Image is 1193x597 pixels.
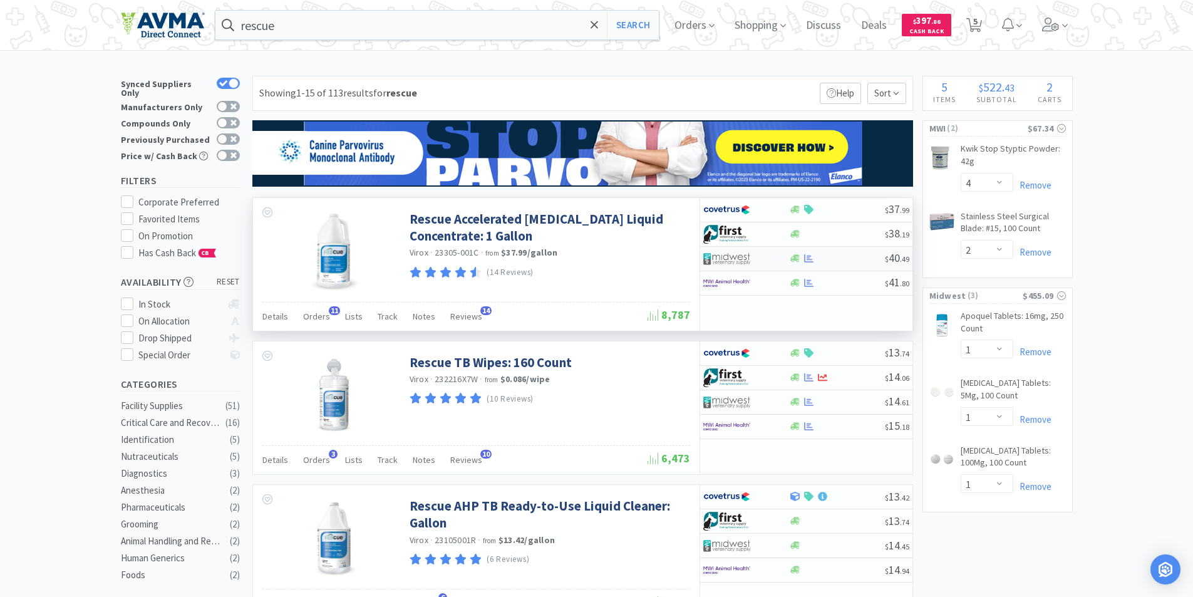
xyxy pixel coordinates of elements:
[410,534,428,546] a: Virox
[450,454,482,465] span: Reviews
[1028,122,1066,135] div: $67.34
[1013,246,1051,258] a: Remove
[867,83,906,104] span: Sort
[900,205,909,215] span: . 99
[230,466,240,481] div: ( 3 )
[121,117,210,128] div: Compounds Only
[480,450,492,459] span: 10
[648,451,690,465] span: 6,473
[885,230,889,239] span: $
[979,81,983,94] span: $
[373,86,417,99] span: for
[923,93,966,105] h4: Items
[121,275,240,289] h5: Availability
[230,551,240,566] div: ( 2 )
[345,311,363,322] span: Lists
[900,517,909,527] span: . 74
[1028,93,1072,105] h4: Carts
[966,81,1028,93] div: .
[435,247,479,258] span: 23305-001C
[885,514,909,528] span: 13
[487,266,534,279] p: (14 Reviews)
[703,561,750,579] img: f6b2451649754179b5b4e0c70c3f7cb0_2.png
[703,368,750,387] img: 67d67680309e4a0bb49a5ff0391dcc42_6.png
[138,247,217,259] span: Has Cash Back
[961,377,1066,407] a: [MEDICAL_DATA] Tablets: 5Mg, 100 Count
[225,398,240,413] div: ( 51 )
[450,311,482,322] span: Reviews
[410,247,428,258] a: Virox
[703,536,750,555] img: 4dd14cff54a648ac9e977f0c5da9bc2e_5.png
[900,542,909,551] span: . 45
[929,289,966,303] span: Midwest
[485,375,498,384] span: from
[483,536,497,545] span: from
[900,493,909,502] span: . 42
[885,226,909,241] span: 38
[900,230,909,239] span: . 19
[121,483,222,498] div: Anesthesia
[121,534,222,549] div: Animal Handling and Restraints
[121,133,210,144] div: Previously Purchased
[501,247,557,258] strong: $37.99 / gallon
[481,247,483,258] span: ·
[961,21,987,33] a: 5
[929,145,951,170] img: 3359c2bb002d46da97d38209533c4b83_11337.png
[909,28,944,36] span: Cash Back
[885,254,889,264] span: $
[478,534,480,546] span: ·
[913,18,916,26] span: $
[259,85,417,101] div: Showing 1-15 of 113 results
[121,78,210,97] div: Synced Suppliers Only
[885,394,909,408] span: 14
[262,454,288,465] span: Details
[121,551,222,566] div: Human Generics
[900,279,909,288] span: . 80
[121,150,210,160] div: Price w/ Cash Back
[262,311,288,322] span: Details
[435,373,478,385] span: 232216X7W
[885,373,889,383] span: $
[138,195,240,210] div: Corporate Preferred
[230,483,240,498] div: ( 2 )
[900,254,909,264] span: . 49
[885,349,889,358] span: $
[648,308,690,322] span: 8,787
[430,534,433,546] span: ·
[138,212,240,227] div: Favorited Items
[900,398,909,407] span: . 61
[199,249,212,257] span: CB
[703,200,750,219] img: 77fca1acd8b6420a9015268ca798ef17_1.png
[913,14,941,26] span: 397
[410,354,572,371] a: Rescue TB Wipes: 160 Count
[410,373,428,385] a: Virox
[961,143,1066,172] a: Kwik Stop Styptic Powder: 42g
[410,497,687,532] a: Rescue AHP TB Ready-to-Use Liquid Cleaner: Gallon
[230,500,240,515] div: ( 2 )
[413,311,435,322] span: Notes
[230,534,240,549] div: ( 2 )
[1023,289,1065,303] div: $455.09
[121,415,222,430] div: Critical Care and Recovery
[410,210,687,245] a: Rescue Accelerated [MEDICAL_DATA] Liquid Concentrate: 1 Gallon
[703,393,750,412] img: 4dd14cff54a648ac9e977f0c5da9bc2e_5.png
[941,79,948,95] span: 5
[252,120,913,187] img: afd4a68a341e40a49ede32e5fd45c4a0.png
[900,349,909,358] span: . 74
[885,205,889,215] span: $
[885,418,909,433] span: 15
[138,314,222,329] div: On Allocation
[929,213,954,231] img: 991aea936d364e228e8de49bebc04db5_6788.png
[885,398,889,407] span: $
[885,275,909,289] span: 41
[498,534,555,546] strong: $13.42 / gallon
[966,289,1023,302] span: ( 3 )
[378,311,398,322] span: Track
[931,18,941,26] span: . 86
[121,449,222,464] div: Nutraceuticals
[378,454,398,465] span: Track
[1013,179,1051,191] a: Remove
[703,512,750,531] img: 67d67680309e4a0bb49a5ff0391dcc42_6.png
[480,373,482,385] span: ·
[294,210,375,292] img: 3a70efc8e7774f8595fc6546c5691c4e_194648.jpeg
